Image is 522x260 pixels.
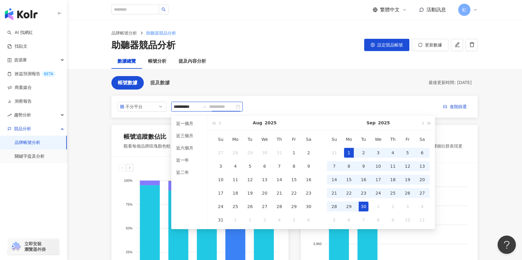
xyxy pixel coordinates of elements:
[301,159,316,173] td: 2025-08-09
[403,215,412,225] div: 10
[118,80,137,86] span: 帳號數據
[230,202,240,211] div: 25
[438,102,472,112] button: 進階篩選
[359,215,368,225] div: 7
[110,30,138,36] a: 品牌帳號分析
[260,215,270,225] div: 3
[257,133,272,146] th: We
[243,133,257,146] th: Tu
[462,6,466,13] span: 虹
[146,31,176,35] span: 助聽器競品分析
[301,213,316,227] td: 2025-09-06
[213,200,228,213] td: 2025-08-24
[174,131,205,141] li: 近三個月
[388,148,398,158] div: 4
[327,173,342,186] td: 2025-09-14
[417,175,427,185] div: 20
[126,226,132,230] tspan: 50%
[359,161,368,171] div: 9
[213,213,228,227] td: 2025-08-31
[228,146,243,159] td: 2025-07-28
[24,241,46,252] span: 立即安裝 瀏覽器外掛
[344,202,354,211] div: 29
[417,202,427,211] div: 4
[174,143,205,153] li: 近六個月
[356,146,371,159] td: 2025-09-02
[125,102,145,111] div: 不分平台
[243,186,257,200] td: 2025-08-19
[274,202,284,211] div: 28
[15,153,45,159] a: 關鍵字提及分析
[10,242,22,251] img: chrome extension
[301,146,316,159] td: 2025-08-02
[216,215,226,225] div: 31
[356,159,371,173] td: 2025-09-09
[380,6,400,13] span: 繁體中文
[272,133,287,146] th: Th
[15,140,40,146] a: 品牌帳號分析
[359,202,368,211] div: 30
[403,148,412,158] div: 5
[367,116,376,130] button: Sep
[356,186,371,200] td: 2025-09-23
[344,161,354,171] div: 8
[287,213,301,227] td: 2025-09-05
[400,186,415,200] td: 2025-09-26
[400,146,415,159] td: 2025-09-05
[230,161,240,171] div: 4
[304,148,314,158] div: 2
[388,215,398,225] div: 9
[356,200,371,213] td: 2025-09-30
[245,188,255,198] div: 19
[342,159,356,173] td: 2025-09-08
[429,80,472,86] div: 最後更新時間: [DATE]
[213,146,228,159] td: 2025-07-27
[260,148,270,158] div: 30
[388,202,398,211] div: 2
[400,133,415,146] th: Fr
[216,202,226,211] div: 24
[371,43,375,47] span: setting
[260,161,270,171] div: 6
[228,186,243,200] td: 2025-08-18
[287,186,301,200] td: 2025-08-22
[327,146,342,159] td: 2025-08-31
[216,148,226,158] div: 27
[257,213,272,227] td: 2025-09-03
[274,215,284,225] div: 4
[7,30,33,36] a: searchAI 找網紅
[304,202,314,211] div: 30
[272,146,287,159] td: 2025-07-31
[243,159,257,173] td: 2025-08-05
[257,186,272,200] td: 2025-08-20
[342,186,356,200] td: 2025-09-22
[371,213,386,227] td: 2025-10-08
[373,161,383,171] div: 10
[386,173,400,186] td: 2025-09-18
[342,200,356,213] td: 2025-09-29
[329,202,339,211] div: 28
[216,175,226,185] div: 10
[455,42,460,47] span: edit
[213,159,228,173] td: 2025-08-03
[144,76,176,90] button: 提及數據
[7,113,12,117] span: rise
[5,8,38,20] img: logo
[243,146,257,159] td: 2025-07-29
[386,186,400,200] td: 2025-09-25
[230,175,240,185] div: 11
[386,213,400,227] td: 2025-10-09
[304,175,314,185] div: 16
[150,80,170,86] span: 提及數據
[148,58,166,65] div: 帳號分析
[344,215,354,225] div: 6
[253,116,262,130] button: Aug
[386,146,400,159] td: 2025-09-04
[344,175,354,185] div: 15
[359,175,368,185] div: 16
[257,173,272,186] td: 2025-08-13
[230,148,240,158] div: 28
[8,238,59,255] a: chrome extension立即安裝 瀏覽器外掛
[425,42,442,47] span: 更新數據
[174,155,205,165] li: 近一年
